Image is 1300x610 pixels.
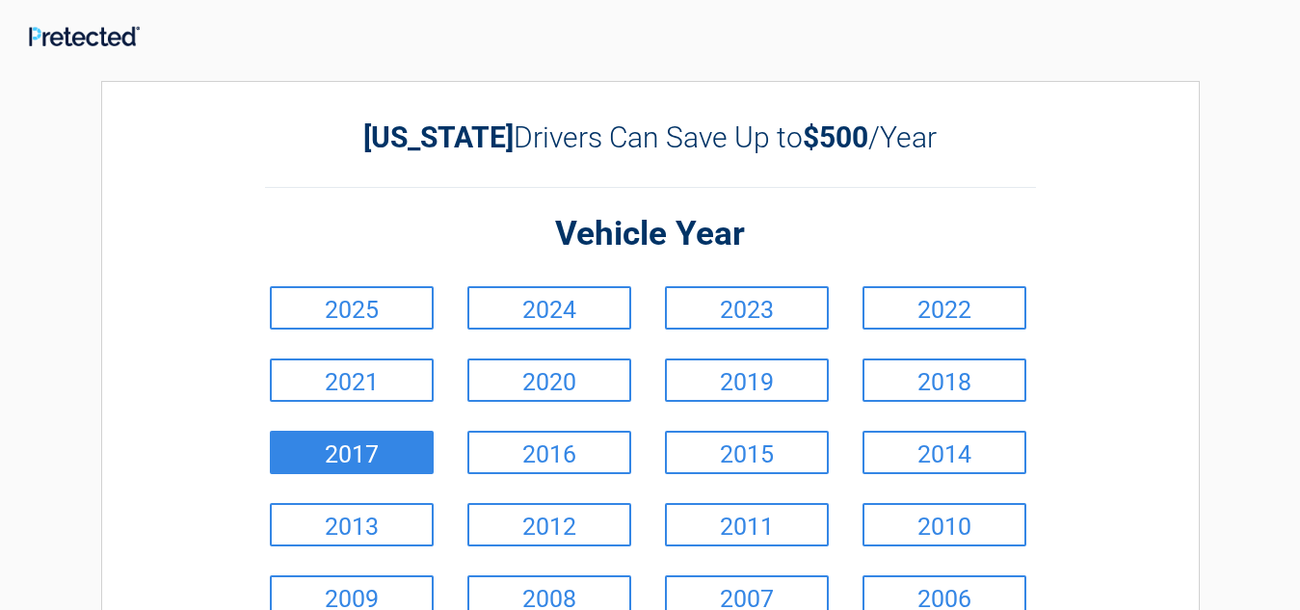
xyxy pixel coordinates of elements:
[862,503,1026,546] a: 2010
[265,212,1036,257] h2: Vehicle Year
[265,120,1036,154] h2: Drivers Can Save Up to /Year
[862,358,1026,402] a: 2018
[29,26,140,46] img: Main Logo
[862,286,1026,330] a: 2022
[467,503,631,546] a: 2012
[270,286,434,330] a: 2025
[467,286,631,330] a: 2024
[363,120,514,154] b: [US_STATE]
[862,431,1026,474] a: 2014
[665,431,829,474] a: 2015
[665,503,829,546] a: 2011
[270,358,434,402] a: 2021
[270,431,434,474] a: 2017
[467,431,631,474] a: 2016
[665,358,829,402] a: 2019
[803,120,868,154] b: $500
[467,358,631,402] a: 2020
[270,503,434,546] a: 2013
[665,286,829,330] a: 2023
